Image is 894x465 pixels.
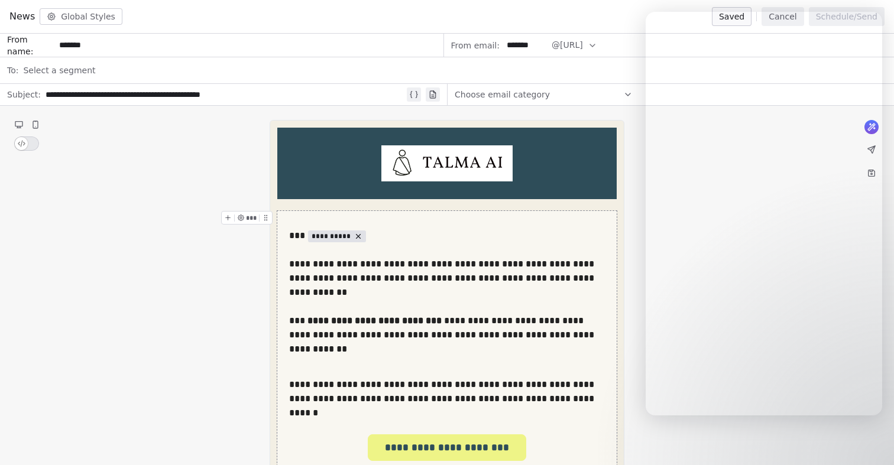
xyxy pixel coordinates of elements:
[712,7,752,26] button: Saved
[809,7,885,26] button: Schedule/Send
[9,9,35,24] span: News
[7,64,18,76] span: To:
[451,40,500,51] span: From email:
[7,34,54,57] span: From name:
[646,12,882,415] iframe: Intercom live chat
[552,39,583,51] span: @[URL]
[854,425,882,453] iframe: Intercom live chat
[7,89,41,104] span: Subject:
[762,7,804,26] button: Cancel
[23,64,95,76] span: Select a segment
[40,8,122,25] button: Global Styles
[455,89,550,100] span: Choose email category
